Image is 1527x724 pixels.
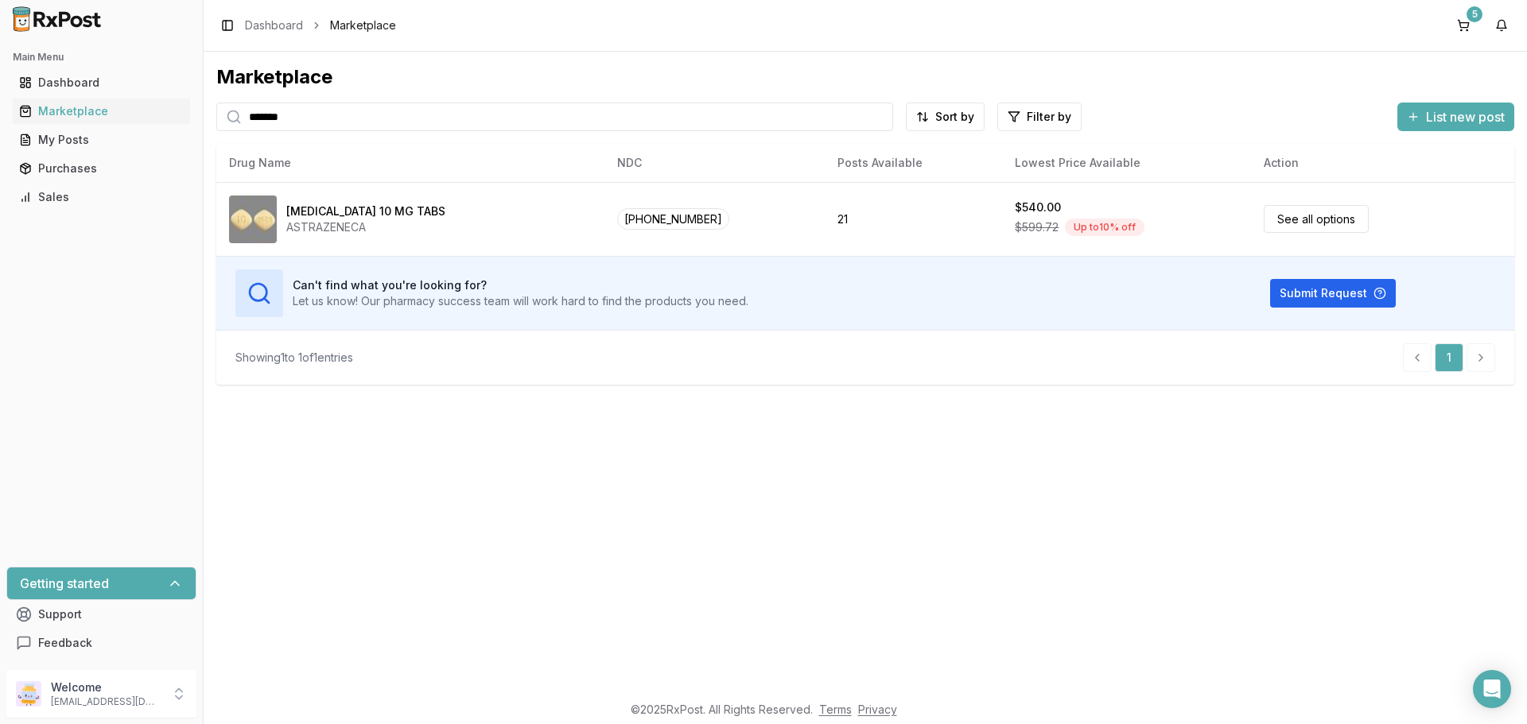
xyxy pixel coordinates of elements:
th: Drug Name [216,144,604,182]
button: Dashboard [6,70,196,95]
div: Dashboard [19,75,184,91]
th: Lowest Price Available [1002,144,1251,182]
img: User avatar [16,681,41,707]
nav: pagination [1403,343,1495,372]
p: Let us know! Our pharmacy success team will work hard to find the products you need. [293,293,748,309]
div: Purchases [19,161,184,176]
a: Marketplace [13,97,190,126]
div: 5 [1467,6,1482,22]
span: $599.72 [1015,219,1059,235]
button: Purchases [6,156,196,181]
button: 5 [1451,13,1476,38]
h3: Can't find what you're looking for? [293,277,748,293]
div: ASTRAZENECA [286,219,445,235]
a: 1 [1435,343,1463,372]
p: [EMAIL_ADDRESS][DOMAIN_NAME] [51,695,161,708]
a: See all options [1264,205,1369,233]
span: List new post [1426,107,1505,126]
div: Marketplace [216,64,1514,90]
a: Dashboard [245,17,303,33]
span: Feedback [38,635,92,651]
button: My Posts [6,127,196,153]
nav: breadcrumb [245,17,396,33]
a: Terms [819,703,852,716]
span: Sort by [935,109,974,125]
a: Purchases [13,154,190,183]
a: My Posts [13,126,190,154]
a: Privacy [858,703,897,716]
th: Posts Available [825,144,1002,182]
span: Marketplace [330,17,396,33]
div: My Posts [19,132,184,148]
div: Open Intercom Messenger [1473,670,1511,708]
a: List new post [1397,110,1514,126]
div: Sales [19,189,184,205]
h2: Main Menu [13,51,190,64]
div: Up to 10 % off [1065,219,1144,236]
div: [MEDICAL_DATA] 10 MG TABS [286,203,445,219]
div: Showing 1 to 1 of 1 entries [235,350,353,366]
img: Farxiga 10 MG TABS [229,196,277,243]
td: 21 [825,182,1002,256]
h3: Getting started [20,574,109,593]
button: Submit Request [1270,279,1396,308]
div: $540.00 [1015,199,1061,215]
a: Dashboard [13,68,190,97]
img: RxPost Logo [6,6,108,32]
span: Filter by [1027,109,1071,125]
th: Action [1251,144,1514,182]
a: Sales [13,183,190,211]
button: Support [6,600,196,629]
span: [PHONE_NUMBER] [617,208,729,230]
div: Marketplace [19,103,184,119]
th: NDC [604,144,826,182]
p: Welcome [51,679,161,695]
button: Filter by [997,103,1082,131]
button: Sales [6,184,196,210]
button: Sort by [906,103,985,131]
button: Feedback [6,629,196,657]
button: List new post [1397,103,1514,131]
button: Marketplace [6,99,196,124]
